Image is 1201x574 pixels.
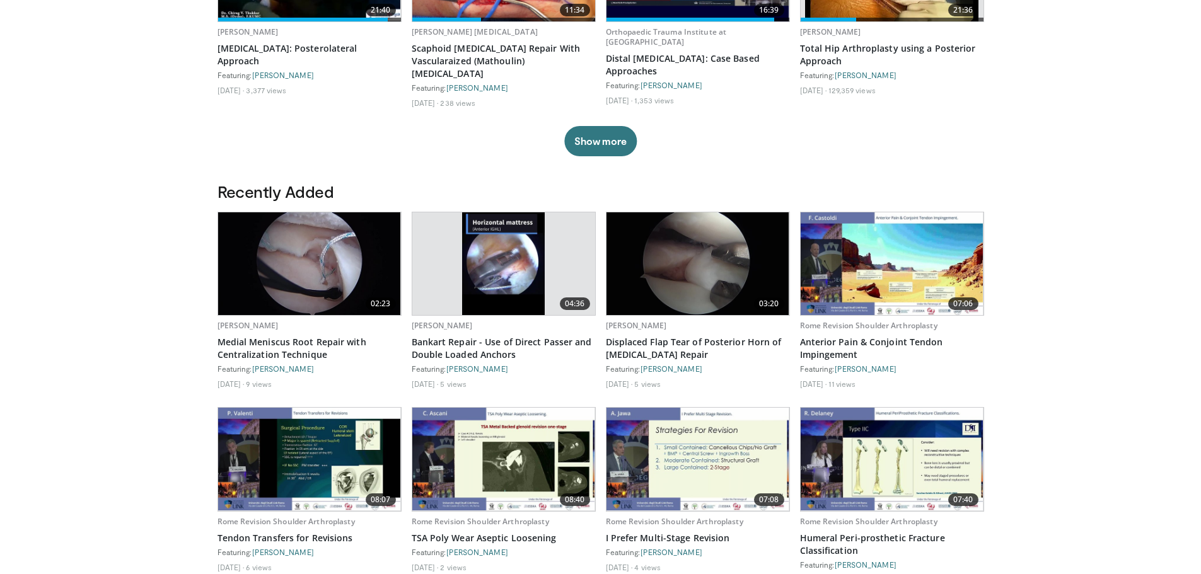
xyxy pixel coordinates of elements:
[252,71,314,79] a: [PERSON_NAME]
[560,493,590,506] span: 08:40
[218,70,402,80] div: Featuring:
[218,516,355,527] a: Rome Revision Shoulder Arthroplasty
[412,336,596,361] a: Bankart Repair - Use of Direct Passer and Double Loaded Anchors
[606,364,790,374] div: Featuring:
[412,408,595,510] img: b9682281-d191-4971-8e2c-52cd21f8feaa.620x360_q85_upscale.jpg
[801,212,983,315] img: 8037028b-5014-4d38-9a8c-71d966c81743.620x360_q85_upscale.jpg
[606,26,727,47] a: Orthopaedic Trauma Institute at [GEOGRAPHIC_DATA]
[564,126,637,156] button: Show more
[218,408,401,510] a: 08:07
[606,336,790,361] a: Displaced Flap Tear of Posterior Horn of [MEDICAL_DATA] Repair
[800,336,984,361] a: Anterior Pain & Conjoint Tendon Impingement
[412,532,596,544] a: TSA Poly Wear Aseptic Loosening
[606,379,633,389] li: [DATE]
[800,379,827,389] li: [DATE]
[828,85,875,95] li: 129,359 views
[412,320,473,331] a: [PERSON_NAME]
[641,548,702,556] a: [PERSON_NAME]
[754,493,784,506] span: 07:08
[218,26,279,37] a: [PERSON_NAME]
[218,42,402,67] a: [MEDICAL_DATA]: Posterolateral Approach
[606,408,789,510] a: 07:08
[560,4,590,16] span: 11:34
[800,85,827,95] li: [DATE]
[252,364,314,373] a: [PERSON_NAME]
[440,379,467,389] li: 5 views
[218,379,245,389] li: [DATE]
[218,212,401,315] img: 926032fc-011e-4e04-90f2-afa899d7eae5.620x360_q85_upscale.jpg
[366,493,396,506] span: 08:07
[366,4,396,16] span: 21:40
[218,85,245,95] li: [DATE]
[800,26,861,37] a: [PERSON_NAME]
[606,95,633,105] li: [DATE]
[948,4,978,16] span: 21:36
[446,548,508,556] a: [PERSON_NAME]
[835,71,896,79] a: [PERSON_NAME]
[606,212,789,315] a: 03:20
[828,379,856,389] li: 11 views
[948,297,978,310] span: 07:06
[218,181,984,202] h3: Recently Added
[835,364,896,373] a: [PERSON_NAME]
[800,364,984,374] div: Featuring:
[606,52,790,77] a: Distal [MEDICAL_DATA]: Case Based Approaches
[218,336,402,361] a: Medial Meniscus Root Repair with Centralization Technique
[634,95,674,105] li: 1,353 views
[412,212,595,315] a: 04:36
[440,98,475,108] li: 238 views
[606,80,790,90] div: Featuring:
[754,4,784,16] span: 16:39
[446,83,508,92] a: [PERSON_NAME]
[606,408,789,510] img: a3fe917b-418f-4b37-ad2e-b0d12482d850.620x360_q85_upscale.jpg
[801,212,983,315] a: 07:06
[606,516,743,527] a: Rome Revision Shoulder Arthroplasty
[606,320,667,331] a: [PERSON_NAME]
[218,532,402,544] a: Tendon Transfers for Revisions
[412,562,439,572] li: [DATE]
[218,547,402,557] div: Featuring:
[634,562,661,572] li: 4 views
[606,547,790,557] div: Featuring:
[446,364,508,373] a: [PERSON_NAME]
[800,70,984,80] div: Featuring:
[218,212,401,315] a: 02:23
[462,212,545,315] img: cd449402-123d-47f7-b112-52d159f17939.620x360_q85_upscale.jpg
[835,560,896,569] a: [PERSON_NAME]
[246,562,272,572] li: 6 views
[218,562,245,572] li: [DATE]
[801,408,983,510] a: 07:40
[641,81,702,89] a: [PERSON_NAME]
[606,212,789,315] img: 2649116b-05f8-405c-a48f-a284a947b030.620x360_q85_upscale.jpg
[606,562,633,572] li: [DATE]
[412,408,595,510] a: 08:40
[412,83,596,93] div: Featuring:
[412,42,596,80] a: Scaphoid [MEDICAL_DATA] Repair With Vascularaized (Mathoulin) [MEDICAL_DATA]
[800,516,937,527] a: Rome Revision Shoulder Arthroplasty
[412,98,439,108] li: [DATE]
[218,408,401,510] img: f121adf3-8f2a-432a-ab04-b981073a2ae5.620x360_q85_upscale.jpg
[800,320,937,331] a: Rome Revision Shoulder Arthroplasty
[246,379,272,389] li: 9 views
[606,532,790,544] a: I Prefer Multi-Stage Revision
[800,42,984,67] a: Total Hip Arthroplasty using a Posterior Approach
[412,547,596,557] div: Featuring:
[412,364,596,374] div: Featuring:
[412,379,439,389] li: [DATE]
[800,560,984,570] div: Featuring:
[440,562,467,572] li: 2 views
[218,320,279,331] a: [PERSON_NAME]
[412,26,538,37] a: [PERSON_NAME] [MEDICAL_DATA]
[366,297,396,310] span: 02:23
[252,548,314,556] a: [PERSON_NAME]
[246,85,286,95] li: 3,377 views
[948,493,978,506] span: 07:40
[800,532,984,557] a: Humeral Peri-prosthetic Fracture Classification
[641,364,702,373] a: [PERSON_NAME]
[754,297,784,310] span: 03:20
[801,408,983,510] img: c89197b7-361e-43d5-a86e-0b48a5cfb5ba.620x360_q85_upscale.jpg
[412,516,549,527] a: Rome Revision Shoulder Arthroplasty
[218,364,402,374] div: Featuring:
[560,297,590,310] span: 04:36
[634,379,661,389] li: 5 views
